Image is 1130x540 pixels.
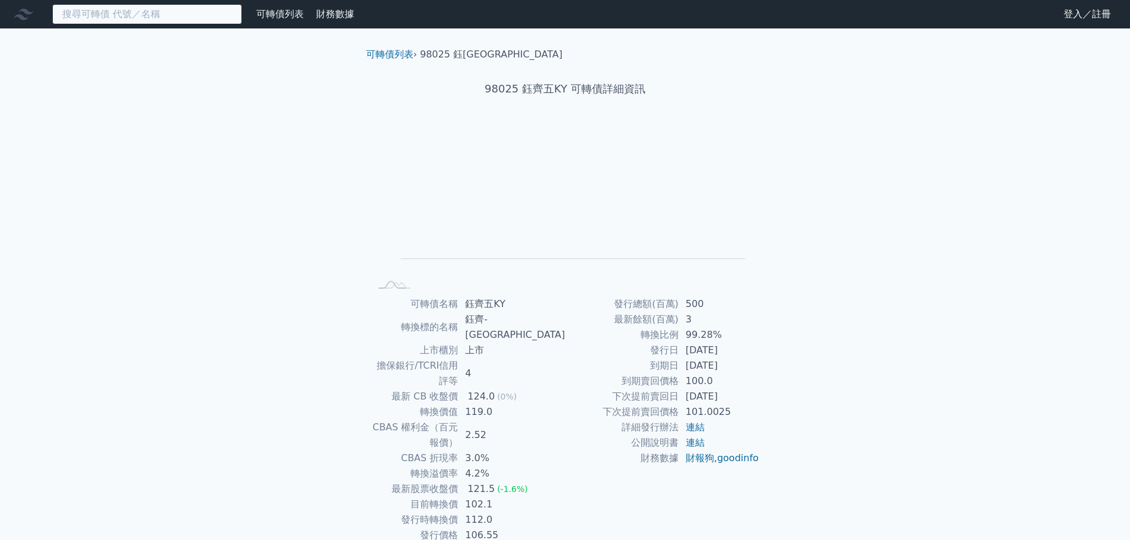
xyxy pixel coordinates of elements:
[256,8,304,20] a: 可轉債列表
[565,373,679,389] td: 到期賣回價格
[458,466,565,481] td: 4.2%
[458,404,565,420] td: 119.0
[565,420,679,435] td: 詳細發行辦法
[679,343,760,358] td: [DATE]
[371,420,459,450] td: CBAS 權利金（百元報價）
[366,47,417,62] li: ›
[371,466,459,481] td: 轉換溢價率
[679,358,760,373] td: [DATE]
[565,327,679,343] td: 轉換比例
[565,389,679,404] td: 下次提前賣回日
[371,343,459,358] td: 上市櫃別
[371,497,459,512] td: 目前轉換價
[371,358,459,389] td: 擔保銀行/TCRI信用評等
[458,512,565,528] td: 112.0
[565,312,679,327] td: 最新餘額(百萬)
[497,484,528,494] span: (-1.6%)
[371,296,459,312] td: 可轉債名稱
[465,389,497,404] div: 124.0
[458,450,565,466] td: 3.0%
[686,437,705,448] a: 連結
[420,47,562,62] li: 98025 鈺[GEOGRAPHIC_DATA]
[458,296,565,312] td: 鈺齊五KY
[565,450,679,466] td: 財務數據
[371,512,459,528] td: 發行時轉換價
[717,452,759,464] a: goodinfo
[497,392,517,401] span: (0%)
[679,389,760,404] td: [DATE]
[679,312,760,327] td: 3
[686,452,714,464] a: 財報狗
[565,358,679,373] td: 到期日
[686,421,705,433] a: 連結
[356,81,774,97] h1: 98025 鈺齊五KY 可轉債詳細資訊
[371,481,459,497] td: 最新股票收盤價
[366,49,413,60] a: 可轉債列表
[565,343,679,358] td: 發行日
[458,497,565,512] td: 102.1
[565,404,679,420] td: 下次提前賣回價格
[371,404,459,420] td: 轉換價值
[679,296,760,312] td: 500
[565,296,679,312] td: 發行總額(百萬)
[371,450,459,466] td: CBAS 折現率
[565,435,679,450] td: 公開說明書
[679,404,760,420] td: 101.0025
[316,8,354,20] a: 財務數據
[390,135,746,276] g: Chart
[1054,5,1121,24] a: 登入／註冊
[458,358,565,389] td: 4
[52,4,242,24] input: 搜尋可轉債 代號／名稱
[679,450,760,466] td: ,
[679,327,760,343] td: 99.28%
[458,312,565,343] td: 鈺齊-[GEOGRAPHIC_DATA]
[371,312,459,343] td: 轉換標的名稱
[371,389,459,404] td: 最新 CB 收盤價
[465,481,497,497] div: 121.5
[458,343,565,358] td: 上市
[458,420,565,450] td: 2.52
[679,373,760,389] td: 100.0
